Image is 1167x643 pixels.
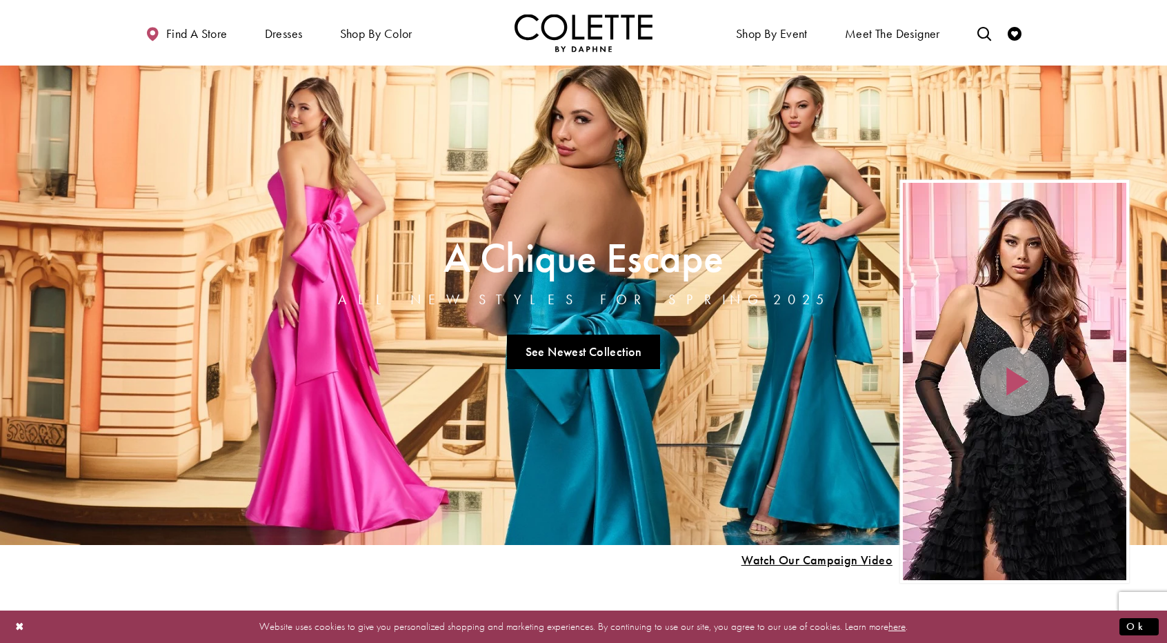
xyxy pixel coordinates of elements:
span: Play Slide #15 Video [741,553,892,567]
span: Find a store [166,27,228,41]
a: See Newest Collection A Chique Escape All New Styles For Spring 2025 [507,335,660,369]
span: Dresses [265,27,303,41]
button: Submit Dialog [1119,618,1159,635]
a: Meet the designer [841,14,944,52]
ul: Slider Links [334,329,833,375]
span: Shop By Event [736,27,808,41]
span: Shop by color [340,27,412,41]
a: Visit Home Page [515,14,652,52]
img: Colette by Daphne [515,14,652,52]
span: Dresses [261,14,306,52]
p: Website uses cookies to give you personalized shopping and marketing experiences. By continuing t... [99,617,1068,636]
a: Find a store [142,14,230,52]
button: Close Dialog [8,615,32,639]
span: Shop By Event [732,14,811,52]
span: Meet the designer [845,27,940,41]
a: here [888,620,906,633]
a: Check Wishlist [1004,14,1025,52]
a: Toggle search [974,14,995,52]
span: Shop by color [337,14,416,52]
